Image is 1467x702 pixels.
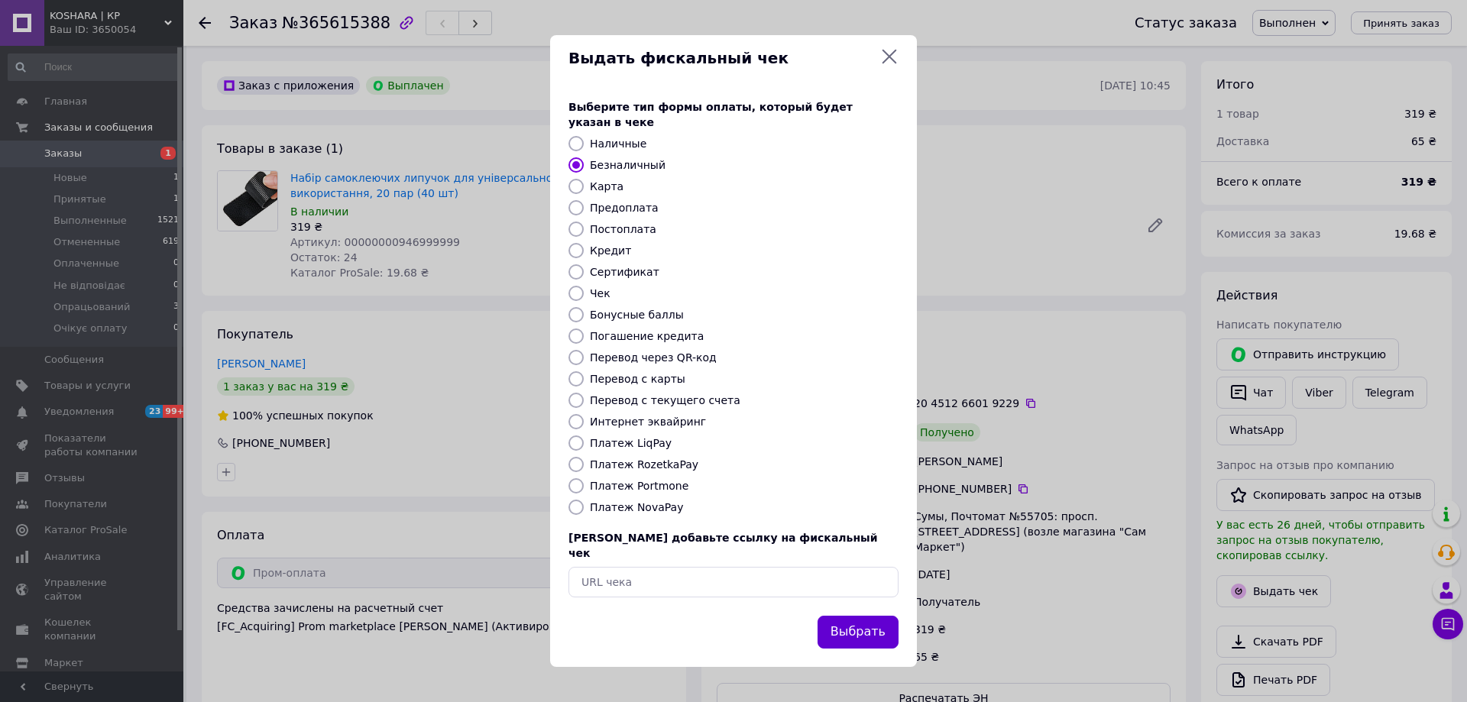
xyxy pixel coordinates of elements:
[590,394,740,406] label: Перевод с текущего счета
[590,458,698,471] label: Платеж RozetkaPay
[590,202,659,214] label: Предоплата
[590,137,646,150] label: Наличные
[590,330,704,342] label: Погашение кредита
[590,309,684,321] label: Бонусные баллы
[568,532,878,559] span: [PERSON_NAME] добавьте ссылку на фискальный чек
[590,159,665,171] label: Безналичный
[568,567,899,597] input: URL чека
[590,223,656,235] label: Постоплата
[590,416,706,428] label: Интернет эквайринг
[818,616,899,649] button: Выбрать
[590,266,659,278] label: Сертификат
[590,501,683,513] label: Платеж NovaPay
[590,244,631,257] label: Кредит
[568,101,853,128] span: Выберите тип формы оплаты, который будет указан в чеке
[590,287,610,299] label: Чек
[590,373,685,385] label: Перевод с карты
[590,480,688,492] label: Платеж Portmone
[590,351,717,364] label: Перевод через QR-код
[590,180,623,192] label: Карта
[568,47,874,70] span: Выдать фискальный чек
[590,437,672,449] label: Платеж LiqPay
